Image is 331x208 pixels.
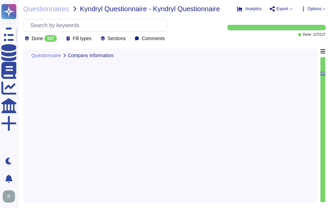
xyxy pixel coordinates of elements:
span: Done [32,36,43,41]
span: Analytics [245,7,262,11]
span: 127 / 127 [313,33,326,36]
span: Sections [108,36,126,41]
span: Company information: [68,53,114,58]
img: user [3,190,15,203]
span: Done: [303,33,312,36]
span: Comments [142,36,165,41]
span: Export [277,7,288,11]
span: Questionnaire [31,53,61,58]
input: Search by keywords [27,19,167,31]
button: user [1,189,20,204]
div: 127 [44,35,57,42]
button: Analytics [237,6,262,12]
span: Fill types [73,36,92,41]
span: Kyndryl Questionnaire - Kyndryl Questionnaire [80,5,220,12]
span: Questionnaires [23,5,69,12]
span: Options [308,7,321,11]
